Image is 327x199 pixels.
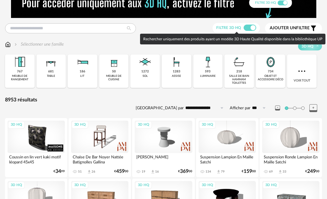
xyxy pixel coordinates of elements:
div: 218 [236,70,242,74]
div: 767 [17,70,23,74]
img: svg+xml;base64,PHN2ZyB3aWR0aD0iMTYiIGhlaWdodD0iMTYiIHZpZXdCb3g9IjAgMCAxNiAxNiIgZmlsbD0ibm9uZSIgeG... [13,41,18,48]
span: Download icon [278,169,283,174]
div: Coussin en lin vert kaki motif léopard 45x45 [8,153,65,166]
span: 159 [244,169,252,173]
div: 19 [142,170,145,173]
img: svg+xml;base64,PHN2ZyB3aWR0aD0iMTYiIGhlaWdodD0iMTciIHZpZXdCb3g9IjAgMCAxNiAxNyIgZmlsbD0ibm9uZSIgeG... [5,41,11,48]
div: Sélectionner une famille [13,41,64,48]
div: 3D HQ [8,181,25,189]
div: assise [172,74,181,78]
div: 593 [205,70,211,74]
div: 134 [206,170,211,173]
a: 3D HQ Suspension Lampion En Maille Satchi 134 Download icon 79 €15900 [196,118,258,177]
button: Ajouter unfiltre Filter icon [265,23,322,34]
div: 3D HQ [135,121,152,129]
div: table [47,74,55,78]
div: 3D HQ [262,121,279,129]
div: lit [80,74,84,78]
div: [PERSON_NAME] [135,153,192,166]
div: 26 [92,170,95,173]
a: 3D HQ Chaise De Bar Noyer Nattée Batignolles Gallina 51 Download icon 26 €45900 [69,118,131,177]
div: 3D HQ [135,181,152,189]
div: 3D HQ [199,121,216,129]
div: objet et accessoire déco [258,74,284,82]
div: meuble de cuisine [101,74,127,82]
img: Assise.png [169,54,184,70]
div: 3D HQ [71,121,88,129]
div: 734 [268,70,273,74]
div: € 99 [54,169,65,173]
span: 3D HQ [302,44,313,49]
div: Suspension Ronde Lampion En Maille Satchi [262,153,319,166]
img: more.7b13dc1.svg [297,66,307,76]
div: sol [143,74,148,78]
img: Salle%20de%20bain.png [232,54,247,70]
div: Chaise De Bar Noyer Nattée Batignolles Gallina [71,153,128,166]
div: Suspension Lampion En Maille Satchi [199,153,256,166]
label: [GEOGRAPHIC_DATA] par [136,105,184,111]
span: Filtre 3D HQ [216,26,241,30]
a: 3D HQ Suspension Ronde Lampion En Maille Satchi 69 Download icon 33 €24900 [260,118,322,177]
div: 681 [48,70,54,74]
div: meuble de rangement [7,74,33,82]
img: Rangement.png [106,54,121,70]
div: salle de bain hammam toilettes [226,74,252,85]
img: Literie.png [75,54,90,70]
div: € 00 [305,169,319,173]
span: Download icon [150,169,155,174]
a: 3D HQ Coussin en lin vert kaki motif léopard 45x45 €3499 [5,118,67,177]
span: 369 [180,169,189,173]
a: 3D HQ [PERSON_NAME] 19 Download icon 16 €36900 [132,118,195,177]
span: filtre [270,26,310,31]
img: Meuble%20de%20rangement.png [12,54,27,70]
div: 1272 [141,70,149,74]
span: Filter icon [310,25,317,32]
div: 3D HQ [199,181,216,189]
span: Ajouter un [270,26,296,30]
div: 1283 [173,70,180,74]
div: 50 [112,70,116,74]
div: € 00 [178,169,192,173]
span: Download icon [87,169,92,174]
img: Miroir.png [263,54,278,70]
div: 69 [269,170,273,173]
div: 51 [78,170,82,173]
img: Sol.png [138,54,153,70]
div: 3D HQ [8,121,25,129]
div: 186 [80,70,85,74]
div: 33 [283,170,286,173]
span: 459 [116,169,125,173]
div: € 00 [114,169,128,173]
div: Rechercher uniquement des produits ayant un modèle 3D Haute Qualité disponible dans la bibliothèq... [140,34,325,44]
img: Luminaire.png [200,54,215,70]
div: 16 [155,170,159,173]
div: 8953 résultats [5,97,322,103]
img: Table.png [43,54,59,70]
div: 3D HQ [262,181,279,189]
label: Afficher par [230,105,251,111]
span: Download icon [216,169,221,174]
div: 79 [221,170,225,173]
span: 34 [55,169,61,173]
div: Voir tout [287,54,317,88]
div: € 00 [242,169,256,173]
span: 249 [307,169,316,173]
div: 3D HQ [71,181,88,189]
div: luminaire [200,74,216,78]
